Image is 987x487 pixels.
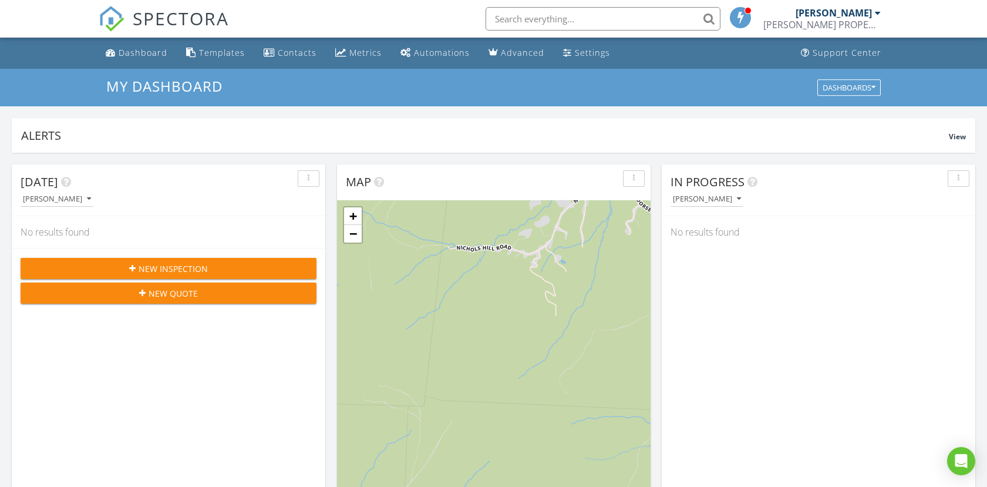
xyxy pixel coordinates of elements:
[21,174,58,190] span: [DATE]
[278,47,316,58] div: Contacts
[119,47,167,58] div: Dashboard
[106,76,223,96] span: My Dashboard
[486,7,720,31] input: Search everything...
[101,42,172,64] a: Dashboard
[484,42,549,64] a: Advanced
[149,287,198,300] span: New Quote
[99,6,124,32] img: The Best Home Inspection Software - Spectora
[133,6,229,31] span: SPECTORA
[671,192,743,207] button: [PERSON_NAME]
[349,47,382,58] div: Metrics
[21,192,93,207] button: [PERSON_NAME]
[99,16,229,41] a: SPECTORA
[817,79,881,96] button: Dashboards
[21,283,316,304] button: New Quote
[813,47,881,58] div: Support Center
[673,195,741,203] div: [PERSON_NAME]
[346,174,371,190] span: Map
[796,42,886,64] a: Support Center
[414,47,470,58] div: Automations
[23,195,91,203] div: [PERSON_NAME]
[575,47,610,58] div: Settings
[21,127,949,143] div: Alerts
[763,19,881,31] div: LARKIN PROPERTY INSPECTION AND MANAGEMENT, LLC
[662,216,975,248] div: No results found
[259,42,321,64] a: Contacts
[671,174,745,190] span: In Progress
[199,47,245,58] div: Templates
[331,42,386,64] a: Metrics
[12,216,325,248] div: No results found
[344,225,362,243] a: Zoom out
[823,83,875,92] div: Dashboards
[558,42,615,64] a: Settings
[21,258,316,279] button: New Inspection
[344,207,362,225] a: Zoom in
[796,7,872,19] div: [PERSON_NAME]
[949,132,966,142] span: View
[181,42,250,64] a: Templates
[139,263,208,275] span: New Inspection
[947,447,975,475] div: Open Intercom Messenger
[501,47,544,58] div: Advanced
[396,42,474,64] a: Automations (Basic)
